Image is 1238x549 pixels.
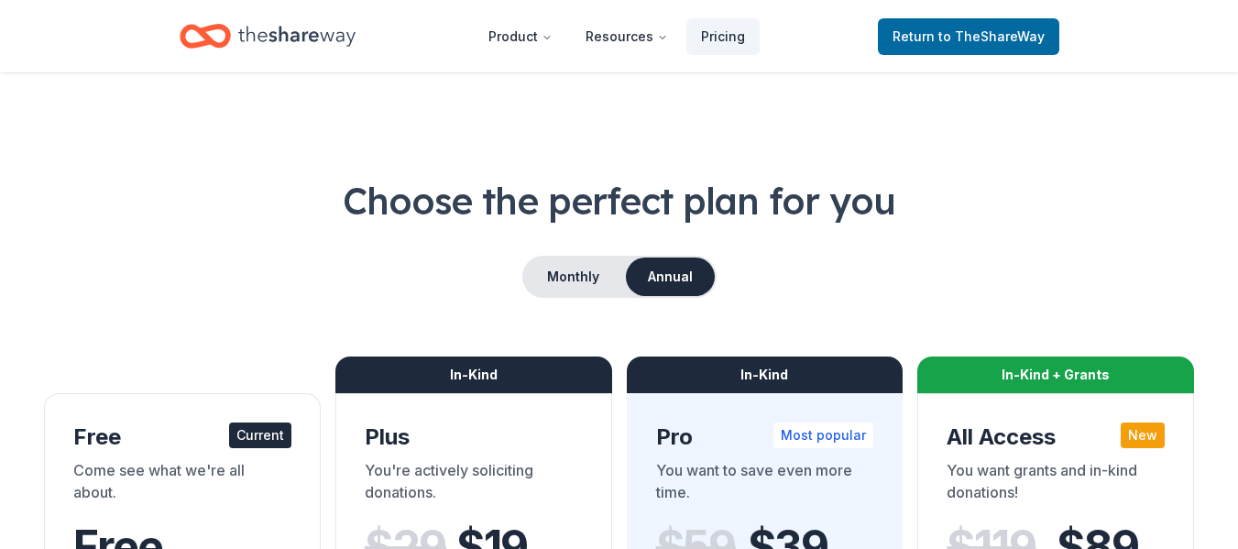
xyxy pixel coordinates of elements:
a: Home [180,15,356,58]
nav: Main [474,15,760,58]
div: Free [73,423,291,452]
div: New [1121,423,1165,448]
div: In-Kind [335,357,612,393]
span: to TheShareWay [938,28,1045,44]
div: Current [229,423,291,448]
div: In-Kind [627,357,904,393]
div: You're actively soliciting donations. [365,459,583,511]
a: Pricing [686,18,760,55]
div: All Access [947,423,1165,452]
div: Plus [365,423,583,452]
div: In-Kind + Grants [917,357,1194,393]
div: Pro [656,423,874,452]
span: Return [893,26,1045,48]
button: Annual [626,258,715,296]
div: Most popular [773,423,873,448]
h1: Choose the perfect plan for you [44,175,1194,226]
div: Come see what we're all about. [73,459,291,511]
div: You want grants and in-kind donations! [947,459,1165,511]
a: Returnto TheShareWay [878,18,1059,55]
div: You want to save even more time. [656,459,874,511]
button: Resources [571,18,683,55]
button: Product [474,18,567,55]
button: Monthly [524,258,622,296]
